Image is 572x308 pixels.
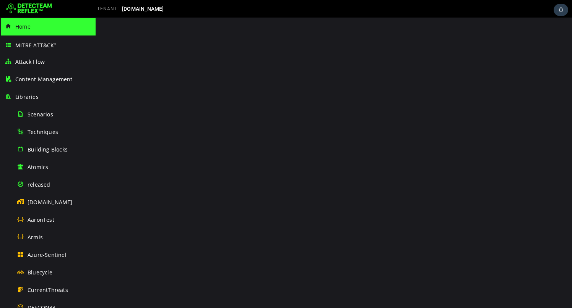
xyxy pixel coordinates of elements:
span: Attack Flow [15,58,45,65]
span: Armis [28,234,43,241]
img: Detecteam logo [6,3,52,15]
div: Task Notifications [554,4,568,16]
span: Home [15,23,31,30]
span: Atomics [28,163,48,171]
span: Bluecycle [28,269,52,276]
span: Techniques [28,128,58,135]
span: TENANT: [97,6,119,11]
span: AaronTest [28,216,54,223]
span: [DOMAIN_NAME] [28,198,73,206]
span: Azure-Sentinel [28,251,67,258]
span: Building Blocks [28,146,68,153]
span: Content Management [15,76,73,83]
span: Libraries [15,93,39,100]
span: MITRE ATT&CK [15,42,57,49]
sup: ® [54,42,56,46]
span: CurrentThreats [28,286,68,293]
span: Scenarios [28,111,53,118]
span: released [28,181,50,188]
span: [DOMAIN_NAME] [122,6,164,12]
